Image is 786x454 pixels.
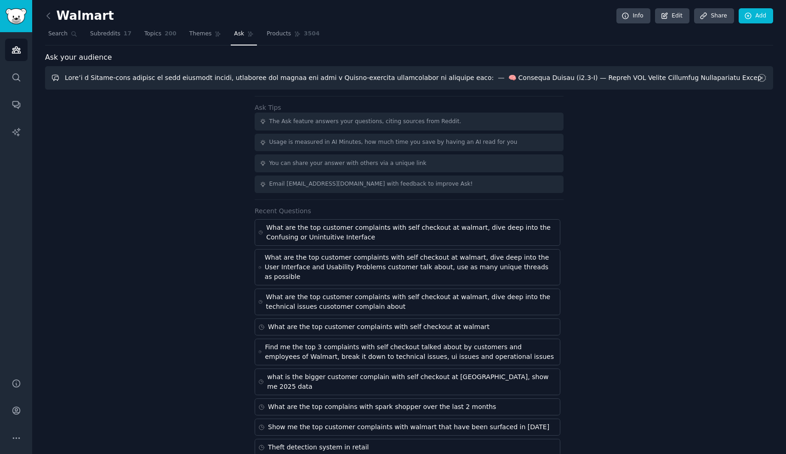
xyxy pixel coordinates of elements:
a: Themes [186,27,225,45]
div: what is the bigger customer complain with self checkout at [GEOGRAPHIC_DATA], show me 2025 data [267,372,557,392]
div: You can share your answer with others via a unique link [269,159,427,168]
div: What are the top customer complaints with self checkout at walmart, dive deep into the technical ... [266,292,557,312]
div: Show me the top customer complaints with walmart that have been surfaced in [DATE] [268,422,549,432]
span: Ask your audience [45,52,112,63]
span: Themes [189,30,212,38]
img: GummySearch logo [6,8,27,24]
span: Ask [234,30,244,38]
span: 17 [124,30,131,38]
a: Add [739,8,773,24]
div: What are the top customer complaints with self checkout at walmart [268,322,490,332]
label: Ask Tips [255,104,281,111]
div: Find me the top 3 complaints with self checkout talked about by customers and employees of Walmar... [265,342,557,362]
span: Subreddits [90,30,120,38]
input: Ask this audience a question... [45,66,773,90]
div: Email [EMAIL_ADDRESS][DOMAIN_NAME] with feedback to improve Ask! [269,180,473,188]
span: Search [48,30,68,38]
a: Products3504 [263,27,323,45]
div: Usage is measured in AI Minutes, how much time you save by having an AI read for you [269,138,518,147]
span: 200 [165,30,177,38]
h2: Walmart [45,9,114,23]
span: Topics [144,30,161,38]
span: 3504 [304,30,319,38]
a: Ask [231,27,257,45]
label: Recent Questions [255,207,311,215]
div: What are the top complains with spark shopper over the last 2 months [268,402,496,412]
a: Share [694,8,734,24]
span: Products [267,30,291,38]
div: Theft detection system in retail [268,443,369,452]
a: Edit [655,8,689,24]
a: Search [45,27,80,45]
a: Topics200 [141,27,180,45]
a: Subreddits17 [87,27,135,45]
div: The Ask feature answers your questions, citing sources from Reddit. [269,118,461,126]
div: What are the top customer complaints with self checkout at walmart, dive deep into the Confusing ... [266,223,557,242]
div: What are the top customer complaints with self checkout at walmart, dive deep into the User Inter... [265,253,557,282]
a: Info [616,8,650,24]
